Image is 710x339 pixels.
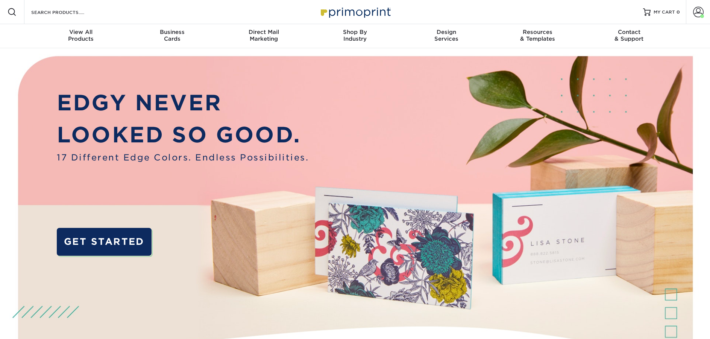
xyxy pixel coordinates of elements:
div: Cards [127,29,218,42]
span: Design [401,29,492,35]
div: Marketing [218,29,309,42]
div: Products [35,29,127,42]
a: Shop ByIndustry [309,24,401,48]
a: BusinessCards [127,24,218,48]
span: 17 Different Edge Colors. Endless Possibilities. [57,151,309,164]
a: Direct MailMarketing [218,24,309,48]
div: Industry [309,29,401,42]
span: Contact [583,29,675,35]
div: & Support [583,29,675,42]
div: & Templates [492,29,583,42]
span: Resources [492,29,583,35]
span: View All [35,29,127,35]
div: Services [401,29,492,42]
a: Resources& Templates [492,24,583,48]
a: DesignServices [401,24,492,48]
span: MY CART [654,9,675,15]
input: SEARCH PRODUCTS..... [30,8,104,17]
a: Contact& Support [583,24,675,48]
span: Business [127,29,218,35]
img: Primoprint [317,4,393,20]
span: Shop By [309,29,401,35]
a: GET STARTED [57,228,152,256]
p: EDGY NEVER [57,87,309,119]
span: Direct Mail [218,29,309,35]
span: 0 [677,9,680,15]
a: View AllProducts [35,24,127,48]
p: LOOKED SO GOOD. [57,119,309,151]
